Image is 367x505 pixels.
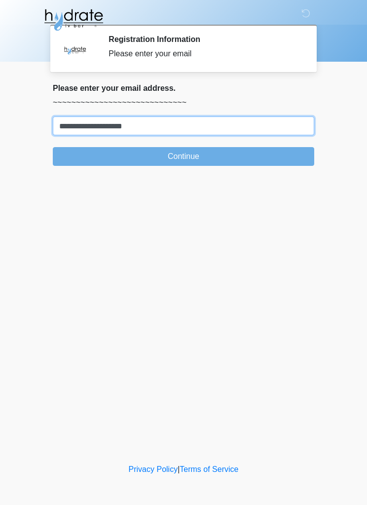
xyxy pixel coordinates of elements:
[43,7,104,32] img: Hydrate IV Bar - Glendale Logo
[53,147,314,166] button: Continue
[60,35,90,64] img: Agent Avatar
[109,48,299,60] div: Please enter your email
[178,465,180,473] a: |
[129,465,178,473] a: Privacy Policy
[53,83,314,93] h2: Please enter your email address.
[180,465,238,473] a: Terms of Service
[53,97,314,109] p: ~~~~~~~~~~~~~~~~~~~~~~~~~~~~~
